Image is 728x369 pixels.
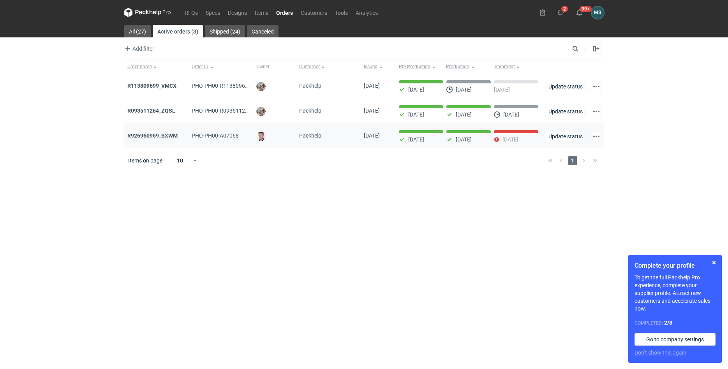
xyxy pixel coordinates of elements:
[456,87,472,93] p: [DATE]
[256,132,266,141] img: Maciej Sikora
[444,60,493,73] button: Production
[573,6,585,19] button: 99+
[153,25,203,37] a: Active orders (3)
[167,155,193,166] div: 10
[299,83,321,89] span: Packhelp
[123,44,155,53] button: Add filter
[124,8,171,17] svg: Packhelp Pro
[361,60,396,73] button: Issued
[494,87,510,93] p: [DATE]
[127,108,175,114] a: R093511264_ZQSL
[352,8,382,17] a: Analytics
[495,64,515,70] span: Shipment
[127,64,152,70] span: Order name
[635,349,686,357] button: Don’t show this again
[192,64,208,70] span: Order ID
[124,25,151,37] a: All (27)
[272,8,297,17] a: Orders
[364,64,377,70] span: Issued
[224,8,251,17] a: Designs
[635,274,716,313] p: To get the full Packhelp Pro experience, complete your supplier profile. Attract new customers an...
[299,132,321,139] span: Packhelp
[635,261,716,270] h1: Complete your profile
[503,111,519,118] p: [DATE]
[189,60,253,73] button: Order ID
[128,157,162,164] span: Items on page
[545,107,585,116] button: Update status
[396,60,444,73] button: Pre-Production
[364,83,380,89] span: 05/09/2025
[545,132,585,141] button: Update status
[251,8,272,17] a: Items
[256,82,266,91] img: Michał Palasek
[127,83,176,89] a: R113809699_VMCX
[299,108,321,114] span: Packhelp
[399,64,430,70] span: Pre-Production
[331,8,352,17] a: Tools
[296,60,361,73] button: Customer
[548,84,582,89] span: Update status
[493,60,542,73] button: Shipment
[256,107,266,116] img: Michał Palasek
[592,107,601,116] button: Actions
[592,132,601,141] button: Actions
[124,60,189,73] button: Order name
[592,82,601,91] button: Actions
[181,8,202,17] a: RFQs
[635,319,716,327] div: Completed:
[192,108,267,114] span: PHO-PH00-R093511264_ZQSL
[548,134,582,139] span: Update status
[205,25,245,37] a: Shipped (24)
[299,64,320,70] span: Customer
[364,108,380,114] span: 02/09/2025
[591,6,604,19] button: MS
[408,87,424,93] p: [DATE]
[408,111,424,118] p: [DATE]
[545,82,585,91] button: Update status
[568,156,577,165] span: 1
[664,320,672,326] strong: 2 / 8
[456,111,472,118] p: [DATE]
[192,132,239,139] span: PHO-PH00-A07068
[635,333,716,346] a: Go to company settings
[297,8,331,17] a: Customers
[591,6,604,19] div: Michał Sokołowski
[709,258,719,267] button: Skip for now
[247,25,279,37] a: Canceled
[408,136,424,143] p: [DATE]
[202,8,224,17] a: Specs
[502,136,518,143] p: [DATE]
[571,44,596,53] input: Search
[456,136,472,143] p: [DATE]
[256,64,270,70] span: Owner
[364,132,380,139] span: 04/08/2025
[192,83,269,89] span: PHO-PH00-R113809699_VMCX
[555,6,567,19] button: 2
[548,109,582,114] span: Update status
[127,132,178,139] a: R926960959_BXWM
[446,64,469,70] span: Production
[123,44,154,53] span: Add filter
